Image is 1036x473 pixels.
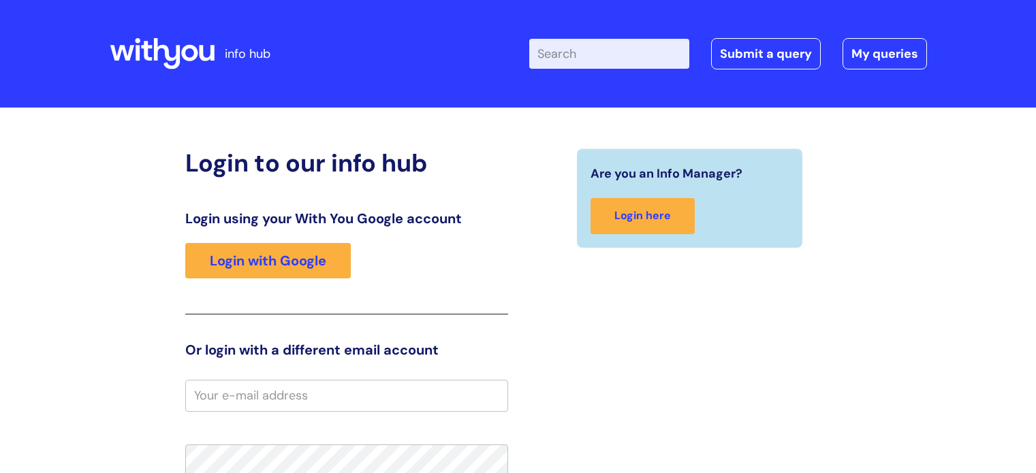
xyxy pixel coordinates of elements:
[591,163,742,184] span: Are you an Info Manager?
[185,210,508,227] h3: Login using your With You Google account
[185,380,508,411] input: Your e-mail address
[591,198,695,234] a: Login here
[529,39,689,69] input: Search
[225,43,270,65] p: info hub
[711,38,821,69] a: Submit a query
[185,342,508,358] h3: Or login with a different email account
[185,243,351,278] a: Login with Google
[843,38,927,69] a: My queries
[185,148,508,178] h2: Login to our info hub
